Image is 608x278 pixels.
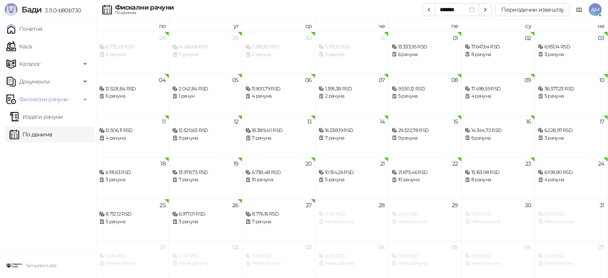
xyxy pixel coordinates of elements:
div: 02 [525,35,531,41]
div: 09 [524,77,531,83]
div: 8.776,16 RSD [245,210,312,218]
div: 9.550,12 RSD [392,85,458,93]
td: 2025-08-01 [389,32,462,74]
div: 5 рачуна [319,176,385,184]
td: 2025-08-23 [462,157,535,199]
div: 18 [160,161,165,166]
div: 31 [600,202,604,208]
div: Нема рачуна [392,260,458,267]
div: 4 рачуна [99,51,165,58]
td: 2025-08-31 [535,199,608,241]
span: Бади [22,5,42,14]
div: 16.538,19 RSD [319,127,385,134]
div: 12.528,84 RSD [99,85,165,93]
div: 13.978,73 RSD [172,169,239,176]
td: 2025-08-12 [169,115,242,157]
div: 30 [525,202,531,208]
div: Нема рачуна [465,260,531,267]
div: 19 [233,161,239,166]
div: 3 рачуна [538,134,604,142]
div: 23 [525,161,531,166]
td: 2025-08-02 [462,32,535,74]
td: 2025-08-15 [389,115,462,157]
td: 2025-08-24 [535,157,608,199]
div: 0,00 RSD [538,210,604,218]
div: 20 [305,161,312,166]
a: Документација [573,3,586,16]
div: 10 рачуна [245,176,312,184]
div: 01 [453,35,458,41]
div: 14.266,66 RSD [172,43,239,51]
div: 01 [160,244,165,250]
td: 2025-08-05 [169,74,242,116]
th: пе [389,19,462,32]
div: 25 [159,202,165,208]
td: 2025-07-28 [96,32,169,74]
div: 0,00 RSD [245,252,312,260]
td: 2025-08-13 [242,115,315,157]
td: 2025-08-04 [96,74,169,116]
div: 7 рачуна [245,218,312,226]
div: Нема рачуна [392,218,458,226]
th: ср [242,19,315,32]
div: 07 [598,244,604,250]
div: 6 рачуна [392,51,458,58]
div: 0,00 RSD [538,252,604,260]
div: 11.900,79 RSD [245,85,312,93]
div: 7 рачуна [172,176,239,184]
td: 2025-08-18 [96,157,169,199]
div: 8 рачуна [465,176,531,184]
div: 6.977,01 RSD [172,210,239,218]
td: 2025-08-27 [242,199,315,241]
div: 06 [524,244,531,250]
div: 3.819,30 RSD [245,43,312,51]
th: су [462,19,535,32]
td: 2025-07-31 [315,32,389,74]
div: 04 [378,244,385,250]
div: 2 рачуна [319,92,385,100]
div: По данима [115,11,173,15]
span: Каталог [19,56,41,72]
div: 24 [598,161,604,166]
div: 5.731,12 RSD [319,43,385,51]
div: 7 рачуна [245,134,312,142]
div: 6.228,97 RSD [538,127,604,134]
div: 6 рачуна [99,92,165,100]
div: 14 [380,119,385,124]
td: 2025-08-17 [535,115,608,157]
td: 2025-08-16 [462,115,535,157]
div: 5 рачуна [99,218,165,226]
div: 0,00 RSD [319,210,385,218]
div: 06 [305,77,312,83]
div: 3 рачуна [538,51,604,58]
div: 3 рачуна [319,51,385,58]
div: 31 [380,35,385,41]
a: Каса [6,38,32,54]
span: Документи [19,74,50,90]
div: 6.108,80 RSD [538,169,604,176]
div: 21.675,46 RSD [392,169,458,176]
td: 2025-08-11 [96,115,169,157]
td: 2025-08-26 [169,199,242,241]
div: 29.322,78 RSD [392,127,458,134]
div: 29 [452,202,458,208]
div: 29 [232,35,239,41]
div: 2.042,84 RSD [172,85,239,93]
div: Нема рачуна [319,260,385,267]
div: 28 [159,35,165,41]
div: 08 [451,77,458,83]
td: 2025-08-29 [389,199,462,241]
td: 2025-08-06 [242,74,315,116]
a: Почетна [6,21,42,37]
div: 1.395,38 RSD [319,85,385,93]
div: 30 [305,35,312,41]
div: Фискални рачуни [115,4,173,11]
div: 10.154,26 RSD [319,169,385,176]
div: 6.738,48 RSD [245,169,312,176]
div: 0,00 RSD [465,210,531,218]
div: 17 [600,119,604,124]
div: 03 [598,35,604,41]
div: 05 [452,244,458,250]
div: 04 [159,77,165,83]
div: 12.520,65 RSD [172,127,239,134]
